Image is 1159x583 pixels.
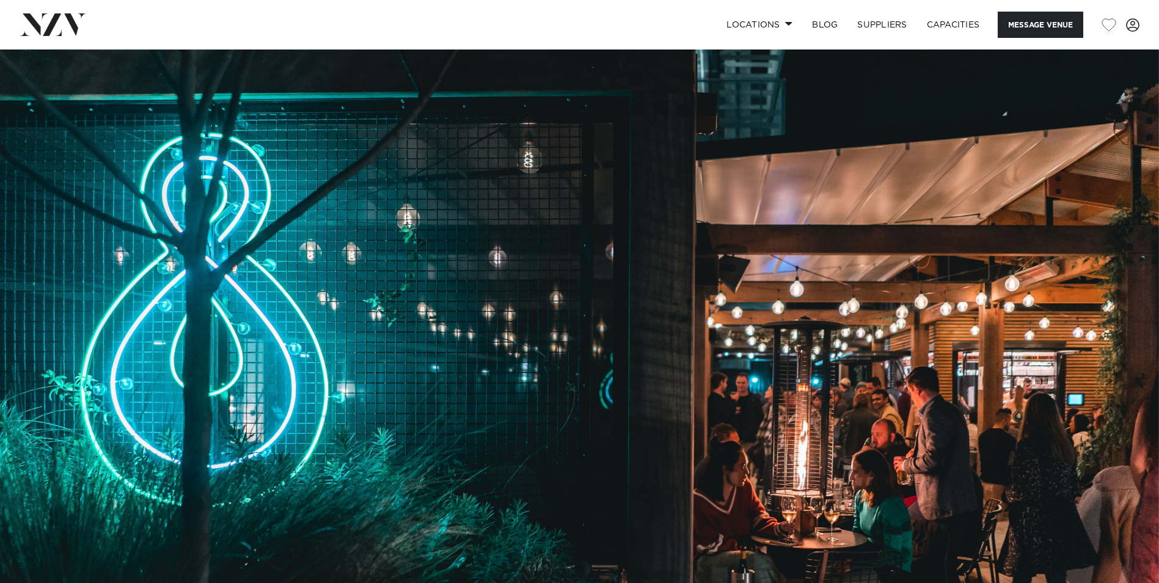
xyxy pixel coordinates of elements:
[847,12,916,38] a: SUPPLIERS
[998,12,1083,38] button: Message Venue
[20,13,86,35] img: nzv-logo.png
[717,12,802,38] a: Locations
[917,12,990,38] a: Capacities
[802,12,847,38] a: BLOG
